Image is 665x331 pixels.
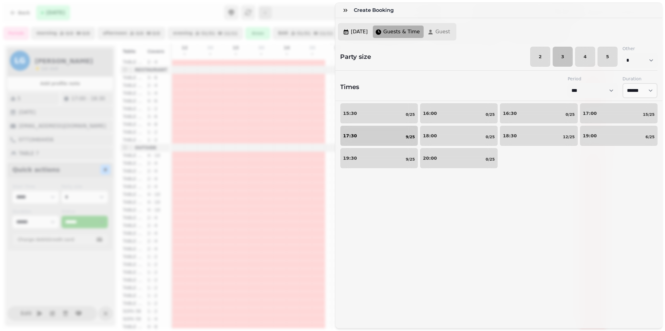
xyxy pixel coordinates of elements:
p: 15:30 [343,111,357,116]
p: 16:30 [503,111,517,116]
p: 16:00 [423,111,437,116]
span: Guest [436,28,450,35]
p: 20:00 [423,156,437,160]
button: 3 [553,47,573,67]
span: [DATE] [351,28,368,35]
p: 15/25 [643,112,655,117]
p: 0/25 [486,157,495,162]
h2: Party size [335,52,371,61]
span: 3 [558,54,567,59]
h3: Create Booking [354,7,397,14]
p: 0/25 [406,112,415,117]
button: 4 [575,47,595,67]
button: 17:0015/25 [580,103,658,123]
label: Other [623,45,658,52]
p: 9/25 [406,135,415,139]
p: 0/25 [486,112,495,117]
button: 17:309/25 [340,126,418,146]
span: 2 [536,54,545,59]
p: 0/25 [486,135,495,139]
button: 18:000/25 [420,126,498,146]
button: 16:300/25 [500,103,577,123]
p: 18:00 [423,134,437,138]
p: 6/25 [646,135,655,139]
label: Duration [623,76,658,82]
button: 19:309/25 [340,148,418,168]
p: 17:30 [343,134,357,138]
p: 17:00 [583,111,597,116]
span: Guests & Time [383,28,420,35]
h2: Times [340,83,359,91]
button: 5 [598,47,618,67]
button: 20:000/25 [420,148,498,168]
p: 0/25 [566,112,575,117]
p: 12/25 [563,135,575,139]
button: 2 [530,47,550,67]
p: 18:30 [503,134,517,138]
p: 9/25 [406,157,415,162]
button: 15:300/25 [340,103,418,123]
p: 19:30 [343,156,357,160]
button: 16:000/25 [420,103,498,123]
p: 19:00 [583,134,597,138]
button: 19:006/25 [580,126,658,146]
span: 5 [603,54,612,59]
span: 4 [581,54,590,59]
button: 18:3012/25 [500,126,577,146]
label: Period [568,76,618,82]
